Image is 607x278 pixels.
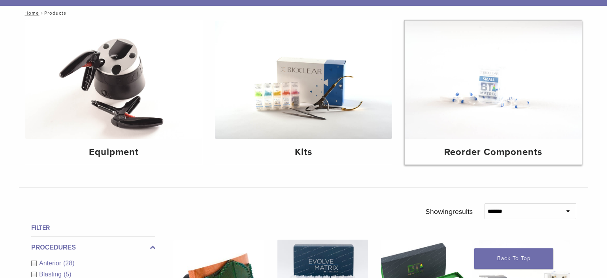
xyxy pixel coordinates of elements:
[19,6,588,20] nav: Products
[221,145,386,159] h4: Kits
[32,145,196,159] h4: Equipment
[405,21,582,139] img: Reorder Components
[25,21,202,139] img: Equipment
[405,21,582,165] a: Reorder Components
[31,243,155,252] label: Procedures
[39,271,64,278] span: Blasting
[39,260,63,267] span: Anterior
[39,11,44,15] span: /
[426,203,473,220] p: Showing results
[411,145,575,159] h4: Reorder Components
[215,21,392,165] a: Kits
[31,223,155,233] h4: Filter
[64,271,72,278] span: (5)
[474,248,553,269] a: Back To Top
[22,10,39,16] a: Home
[215,21,392,139] img: Kits
[63,260,74,267] span: (28)
[25,21,202,165] a: Equipment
